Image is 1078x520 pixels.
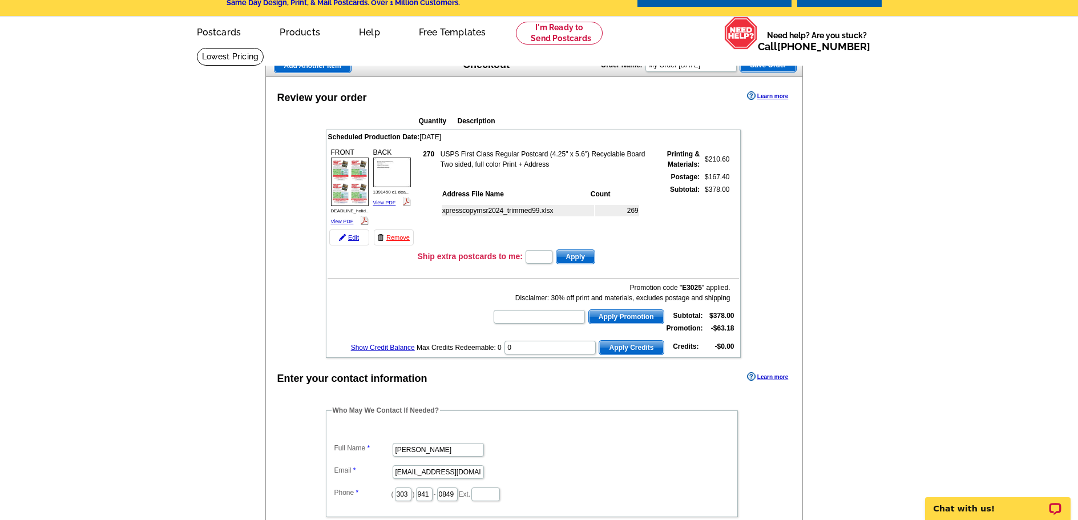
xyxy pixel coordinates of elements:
[334,487,391,498] label: Phone
[671,173,700,181] strong: Postage:
[442,205,594,216] td: xpresscopymsr2024_trimmed99.xlsx
[590,188,639,200] th: Count
[673,312,703,320] strong: Subtotal:
[360,216,369,225] img: pdf_logo.png
[373,190,410,195] span: 1391450 c1 dea...
[377,234,384,241] img: trashcan-icon.gif
[673,342,699,350] strong: Credits:
[682,284,702,292] b: E3025
[711,324,734,332] strong: -$63.18
[442,188,589,200] th: Address File Name
[351,344,415,352] a: Show Credit Balance
[331,158,369,206] img: small-thumb.jpg
[667,324,703,332] strong: Promotion:
[709,312,734,320] strong: $378.00
[588,309,664,324] button: Apply Promotion
[777,41,870,53] a: [PHONE_NUMBER]
[670,186,700,194] strong: Subtotal:
[331,208,370,213] span: DEADLINE_holid...
[417,344,502,352] span: Max Credits Redeemable: 0
[402,197,411,206] img: pdf_logo.png
[714,342,734,350] strong: -$0.00
[599,341,663,354] span: Apply Credits
[373,158,411,187] img: small-thumb.jpg
[334,443,391,453] label: Full Name
[492,283,730,303] div: Promotion code " " applied. Disclaimer: 30% off print and materials, excludes postage and shipping
[374,229,414,245] a: Remove
[758,41,870,53] span: Call
[440,148,655,170] td: USPS First Class Regular Postcard (4.25" x 5.6") Recyclable Board Two sided, full color Print + A...
[918,484,1078,520] iframe: LiveChat chat widget
[328,133,420,141] span: Scheduled Production Date:
[747,372,788,381] a: Learn more
[701,184,730,243] td: $378.00
[724,17,758,50] img: help
[701,148,730,170] td: $210.60
[556,250,595,264] span: Apply
[372,146,413,209] div: BACK
[261,18,338,45] a: Products
[332,485,732,502] dd: ( ) - Ext.
[331,219,354,224] a: View PDF
[423,150,434,158] strong: 270
[595,205,639,216] td: 269
[667,150,700,168] strong: Printing & Materials:
[418,115,456,127] th: Quantity
[373,200,396,205] a: View PDF
[418,251,523,261] h3: Ship extra postcards to me:
[701,171,730,183] td: $167.40
[341,18,398,45] a: Help
[589,310,664,324] span: Apply Promotion
[328,131,739,143] td: [DATE]
[747,91,788,100] a: Learn more
[332,405,440,416] legend: Who May We Contact If Needed?
[274,59,351,72] span: Add Another Item
[329,229,369,245] a: Edit
[277,371,427,386] div: Enter your contact information
[556,249,595,264] button: Apply
[329,146,370,228] div: FRONT
[599,340,664,355] button: Apply Credits
[339,234,346,241] img: pencil-icon.gif
[277,90,367,106] div: Review your order
[401,18,504,45] a: Free Templates
[457,115,666,127] th: Description
[274,58,352,73] a: Add Another Item
[179,18,260,45] a: Postcards
[334,465,391,475] label: Email
[758,30,876,53] span: Need help? Are you stuck?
